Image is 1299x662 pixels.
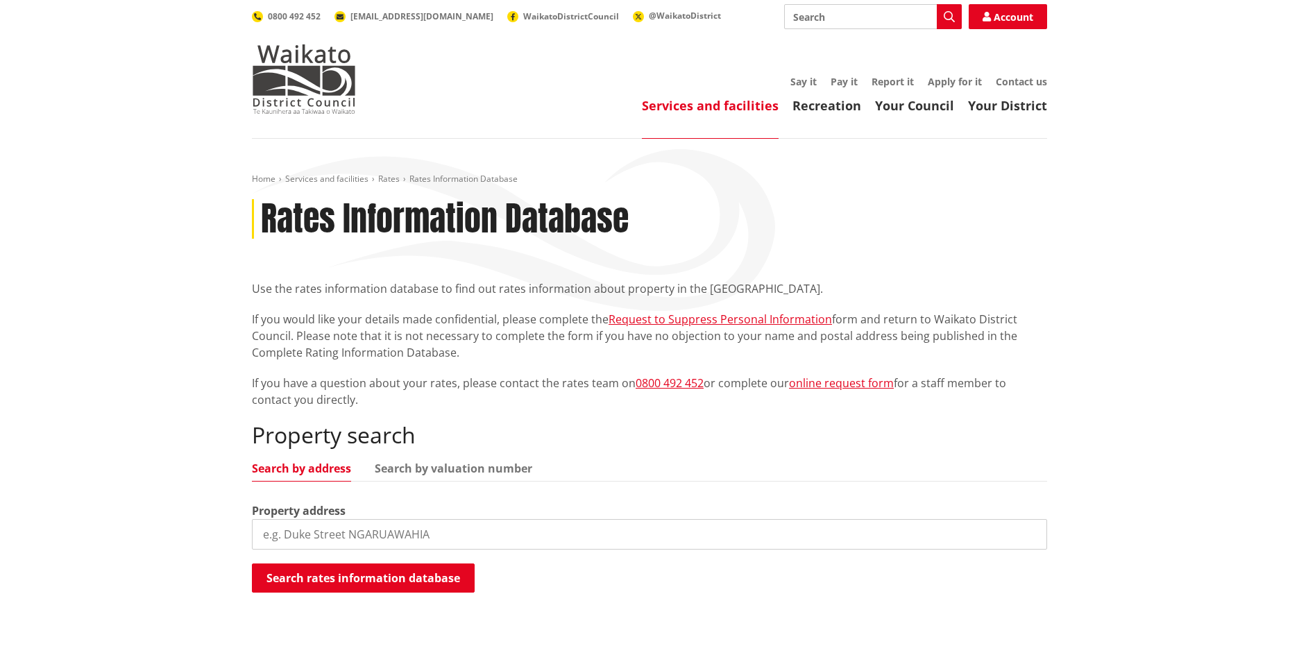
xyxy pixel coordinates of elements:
a: Account [969,4,1047,29]
a: Home [252,173,275,185]
p: If you have a question about your rates, please contact the rates team on or complete our for a s... [252,375,1047,408]
a: Services and facilities [285,173,368,185]
img: Waikato District Council - Te Kaunihera aa Takiwaa o Waikato [252,44,356,114]
input: Search input [784,4,962,29]
a: Your Council [875,97,954,114]
a: Recreation [792,97,861,114]
a: Rates [378,173,400,185]
a: Apply for it [928,75,982,88]
a: Services and facilities [642,97,779,114]
a: Search by address [252,463,351,474]
p: Use the rates information database to find out rates information about property in the [GEOGRAPHI... [252,280,1047,297]
span: WaikatoDistrictCouncil [523,10,619,22]
a: 0800 492 452 [636,375,704,391]
a: Your District [968,97,1047,114]
a: online request form [789,375,894,391]
span: Rates Information Database [409,173,518,185]
a: Search by valuation number [375,463,532,474]
a: Request to Suppress Personal Information [609,312,832,327]
span: 0800 492 452 [268,10,321,22]
a: Report it [872,75,914,88]
a: @WaikatoDistrict [633,10,721,22]
a: Say it [790,75,817,88]
span: @WaikatoDistrict [649,10,721,22]
button: Search rates information database [252,563,475,593]
h2: Property search [252,422,1047,448]
nav: breadcrumb [252,173,1047,185]
a: WaikatoDistrictCouncil [507,10,619,22]
p: If you would like your details made confidential, please complete the form and return to Waikato ... [252,311,1047,361]
a: Contact us [996,75,1047,88]
h1: Rates Information Database [261,199,629,239]
a: 0800 492 452 [252,10,321,22]
a: [EMAIL_ADDRESS][DOMAIN_NAME] [334,10,493,22]
label: Property address [252,502,346,519]
a: Pay it [831,75,858,88]
span: [EMAIL_ADDRESS][DOMAIN_NAME] [350,10,493,22]
input: e.g. Duke Street NGARUAWAHIA [252,519,1047,550]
